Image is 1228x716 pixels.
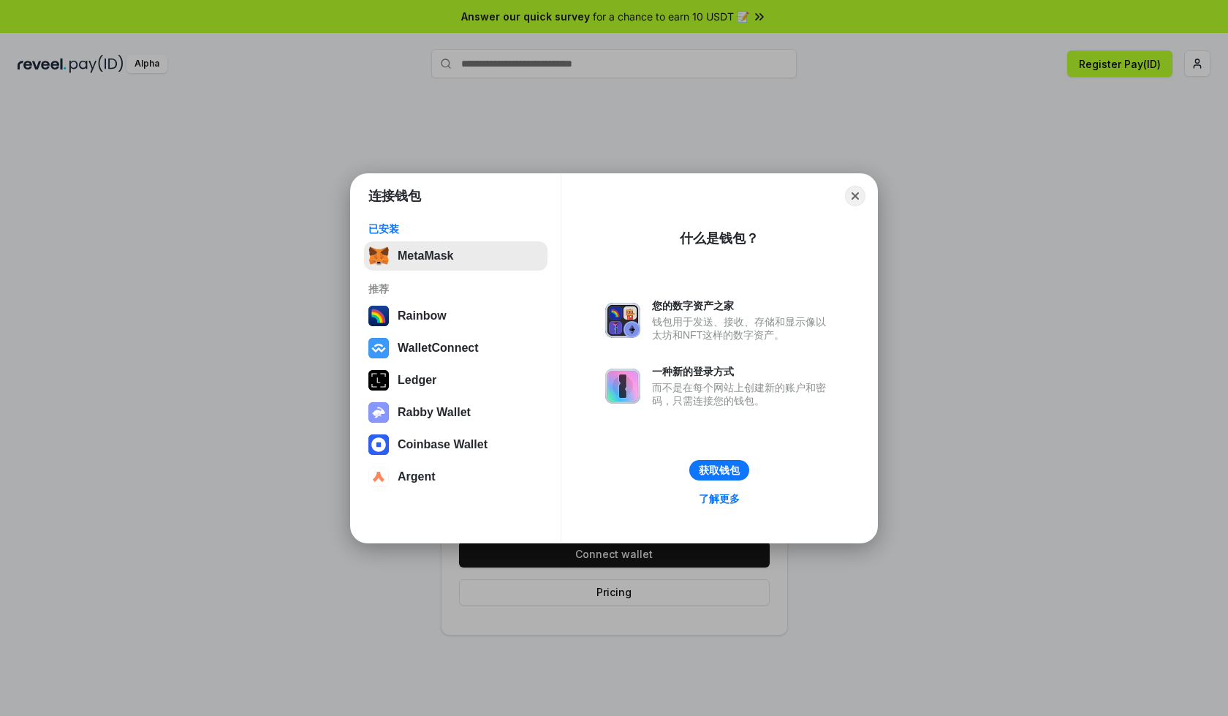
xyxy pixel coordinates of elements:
[368,370,389,391] img: svg+xml,%3Csvg%20xmlns%3D%22http%3A%2F%2Fwww.w3.org%2F2000%2Fsvg%22%20width%3D%2228%22%20height%3...
[364,366,547,395] button: Ledger
[368,282,543,295] div: 推荐
[652,315,833,342] div: 钱包用于发送、接收、存储和显示像以太坊和NFT这样的数字资产。
[368,467,389,487] img: svg+xml,%3Csvg%20width%3D%2228%22%20height%3D%2228%22%20viewBox%3D%220%200%2028%2028%22%20fill%3D...
[652,365,833,378] div: 一种新的登录方式
[364,398,547,427] button: Rabby Wallet
[605,303,640,338] img: svg+xml,%3Csvg%20xmlns%3D%22http%3A%2F%2Fwww.w3.org%2F2000%2Fsvg%22%20fill%3D%22none%22%20viewBox...
[845,186,865,206] button: Close
[398,406,471,419] div: Rabby Wallet
[368,246,389,266] img: svg+xml,%3Csvg%20fill%3D%22none%22%20height%3D%2233%22%20viewBox%3D%220%200%2035%2033%22%20width%...
[398,374,436,387] div: Ledger
[398,470,436,483] div: Argent
[368,338,389,358] img: svg+xml,%3Csvg%20width%3D%2228%22%20height%3D%2228%22%20viewBox%3D%220%200%2028%2028%22%20fill%3D...
[652,381,833,407] div: 而不是在每个网站上创建新的账户和密码，只需连接您的钱包。
[689,460,749,481] button: 获取钱包
[398,309,447,323] div: Rainbow
[364,430,547,459] button: Coinbase Wallet
[368,402,389,423] img: svg+xml,%3Csvg%20xmlns%3D%22http%3A%2F%2Fwww.w3.org%2F2000%2Fsvg%22%20fill%3D%22none%22%20viewBox...
[605,369,640,404] img: svg+xml,%3Csvg%20xmlns%3D%22http%3A%2F%2Fwww.w3.org%2F2000%2Fsvg%22%20fill%3D%22none%22%20viewBox...
[364,333,547,363] button: WalletConnect
[398,438,488,451] div: Coinbase Wallet
[398,342,479,355] div: WalletConnect
[364,462,547,491] button: Argent
[368,434,389,455] img: svg+xml,%3Csvg%20width%3D%2228%22%20height%3D%2228%22%20viewBox%3D%220%200%2028%2028%22%20fill%3D...
[368,306,389,326] img: svg+xml,%3Csvg%20width%3D%22120%22%20height%3D%22120%22%20viewBox%3D%220%200%20120%20120%22%20fil...
[364,241,547,271] button: MetaMask
[368,222,543,235] div: 已安装
[652,299,833,312] div: 您的数字资产之家
[699,464,740,477] div: 获取钱包
[368,187,421,205] h1: 连接钱包
[699,492,740,505] div: 了解更多
[398,249,453,263] div: MetaMask
[690,489,748,508] a: 了解更多
[364,301,547,331] button: Rainbow
[680,230,759,247] div: 什么是钱包？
